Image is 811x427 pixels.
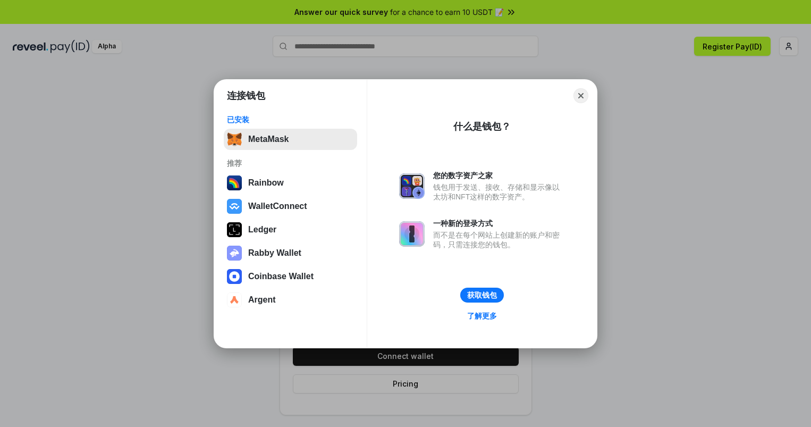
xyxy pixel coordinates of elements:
div: WalletConnect [248,202,307,211]
img: svg+xml,%3Csvg%20width%3D%22120%22%20height%3D%22120%22%20viewBox%3D%220%200%20120%20120%22%20fil... [227,175,242,190]
button: Rainbow [224,172,357,194]
div: Ledger [248,225,276,235]
button: Close [573,88,588,103]
button: Coinbase Wallet [224,266,357,287]
div: 钱包用于发送、接收、存储和显示像以太坊和NFT这样的数字资产。 [433,182,565,202]
div: 而不是在每个网站上创建新的账户和密码，只需连接您的钱包。 [433,230,565,249]
img: svg+xml,%3Csvg%20xmlns%3D%22http%3A%2F%2Fwww.w3.org%2F2000%2Fsvg%22%20fill%3D%22none%22%20viewBox... [227,246,242,261]
button: WalletConnect [224,196,357,217]
img: svg+xml,%3Csvg%20width%3D%2228%22%20height%3D%2228%22%20viewBox%3D%220%200%2028%2028%22%20fill%3D... [227,269,242,284]
img: svg+xml,%3Csvg%20width%3D%2228%22%20height%3D%2228%22%20viewBox%3D%220%200%2028%2028%22%20fill%3D... [227,199,242,214]
button: 获取钱包 [460,288,504,303]
button: Ledger [224,219,357,240]
div: Argent [248,295,276,305]
button: Rabby Wallet [224,242,357,264]
div: 您的数字资产之家 [433,171,565,180]
img: svg+xml,%3Csvg%20fill%3D%22none%22%20height%3D%2233%22%20viewBox%3D%220%200%2035%2033%22%20width%... [227,132,242,147]
div: Coinbase Wallet [248,272,314,281]
div: 获取钱包 [467,290,497,300]
button: MetaMask [224,129,357,150]
button: Argent [224,289,357,311]
img: svg+xml,%3Csvg%20xmlns%3D%22http%3A%2F%2Fwww.w3.org%2F2000%2Fsvg%22%20fill%3D%22none%22%20viewBox... [399,173,425,199]
div: 了解更多 [467,311,497,321]
div: MetaMask [248,135,289,144]
a: 了解更多 [461,309,503,323]
img: svg+xml,%3Csvg%20width%3D%2228%22%20height%3D%2228%22%20viewBox%3D%220%200%2028%2028%22%20fill%3D... [227,292,242,307]
img: svg+xml,%3Csvg%20xmlns%3D%22http%3A%2F%2Fwww.w3.org%2F2000%2Fsvg%22%20width%3D%2228%22%20height%3... [227,222,242,237]
h1: 连接钱包 [227,89,265,102]
div: Rainbow [248,178,284,188]
div: 什么是钱包？ [453,120,511,133]
div: Rabby Wallet [248,248,301,258]
div: 已安装 [227,115,354,124]
div: 一种新的登录方式 [433,219,565,228]
img: svg+xml,%3Csvg%20xmlns%3D%22http%3A%2F%2Fwww.w3.org%2F2000%2Fsvg%22%20fill%3D%22none%22%20viewBox... [399,221,425,247]
div: 推荐 [227,158,354,168]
